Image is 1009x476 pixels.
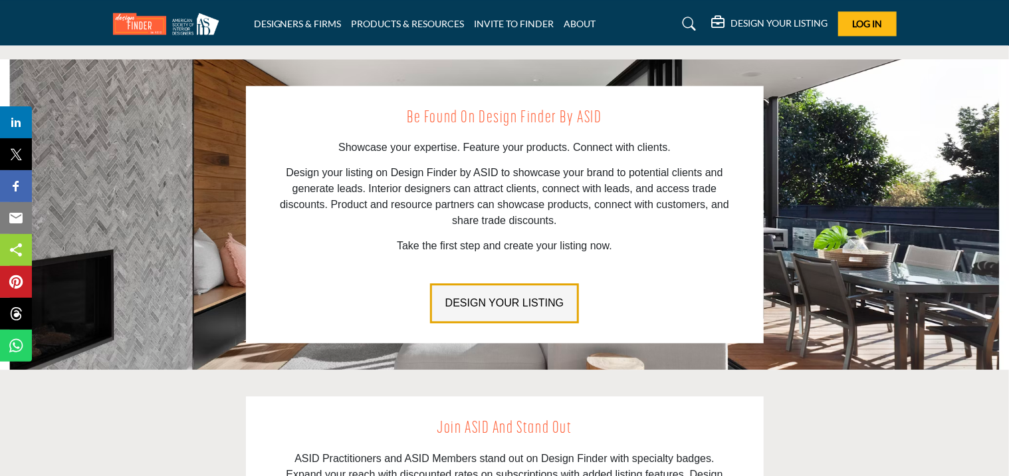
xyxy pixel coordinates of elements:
[564,18,596,29] a: ABOUT
[475,18,554,29] a: INVITE TO FINDER
[731,17,828,29] h5: DESIGN YOUR LISTING
[254,18,342,29] a: DESIGNERS & FIRMS
[113,13,226,35] img: Site Logo
[712,16,828,32] div: DESIGN YOUR LISTING
[445,297,564,308] span: DESIGN YOUR LISTING
[838,11,897,36] button: Log In
[852,18,882,29] span: Log In
[276,165,734,229] p: Design your listing on Design Finder by ASID to showcase your brand to potential clients and gene...
[352,18,465,29] a: PRODUCTS & RESOURCES
[669,13,705,35] a: Search
[276,140,734,156] p: Showcase your expertise. Feature your products. Connect with clients.
[276,106,734,131] h2: Be Found on Design Finder by ASID
[430,283,579,323] button: DESIGN YOUR LISTING
[276,238,734,254] p: Take the first step and create your listing now.
[276,416,734,441] h2: Join ASID and Stand Out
